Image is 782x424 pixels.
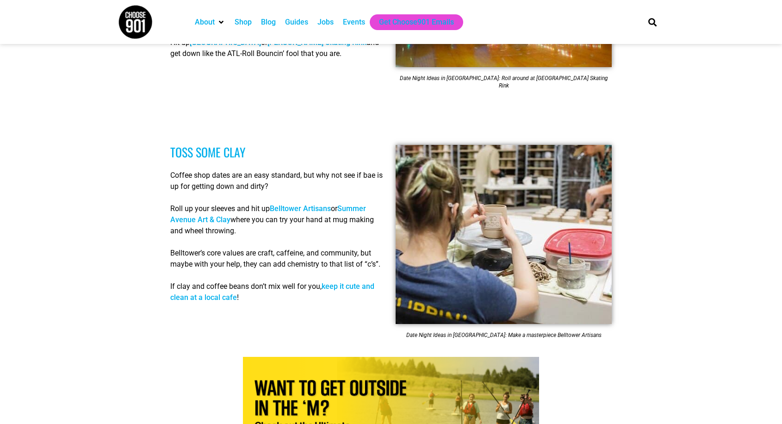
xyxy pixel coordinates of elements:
[190,14,633,30] nav: Main nav
[170,282,374,302] a: keep it cute and clean at a local cafe
[317,17,334,28] a: Jobs
[396,145,612,324] img: A group working in a pottery studio in Memphis.
[396,75,612,89] figcaption: Date Night Ideas in [GEOGRAPHIC_DATA]: Roll around at [GEOGRAPHIC_DATA] Skating Rink
[190,14,230,30] div: About
[170,37,386,59] p: Hit up or and get down like the ATL-Roll Bouncin’ fool that you are.
[645,14,660,30] div: Search
[343,17,365,28] a: Events
[170,145,386,159] h3: Toss some clay
[396,331,612,339] figcaption: Date Night Ideas in [GEOGRAPHIC_DATA]: Make a masterpiece Belltower Artisans
[170,248,386,270] p: Belltower’s core values are craft, caffeine, and community, but maybe with your help, they can ad...
[170,281,386,303] p: If clay and coffee beans don’t mix well for you, !
[235,17,252,28] a: Shop
[195,17,215,28] a: About
[170,170,386,192] p: Coffee shop dates are an easy standard, but why not see if bae is up for getting down and dirty?
[170,204,366,224] a: Summer Avenue Art & Clay
[285,17,308,28] a: Guides
[270,204,331,213] a: Belltower Artisans
[170,203,386,237] p: Roll up your sleeves and hit up or where you can try your hand at mug making and wheel throwing.
[379,17,454,28] a: Get Choose901 Emails
[261,17,276,28] a: Blog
